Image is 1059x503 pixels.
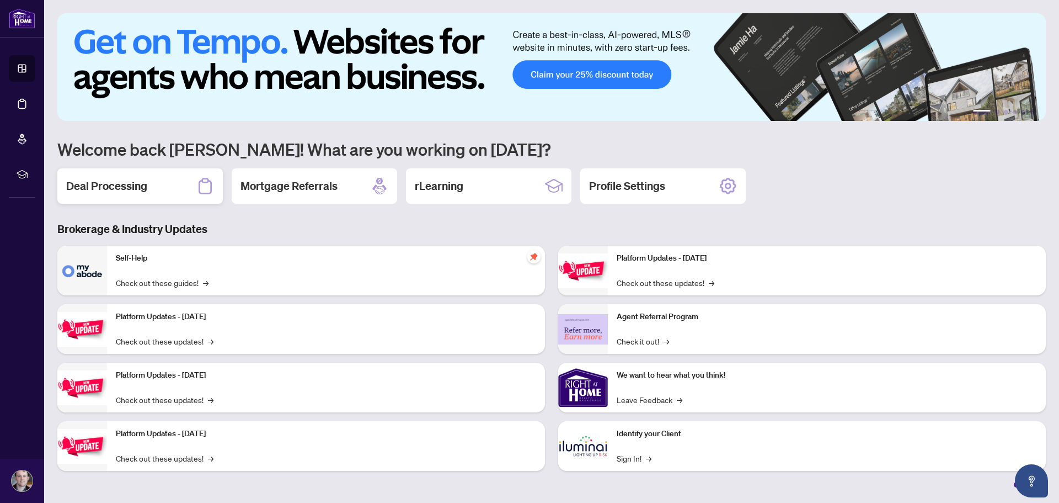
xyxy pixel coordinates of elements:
[973,110,991,114] button: 1
[617,394,682,406] a: Leave Feedback→
[1004,110,1008,114] button: 3
[589,178,665,194] h2: Profile Settings
[66,178,147,194] h2: Deal Processing
[617,428,1037,440] p: Identify your Client
[617,252,1037,264] p: Platform Updates - [DATE]
[57,221,1046,237] h3: Brokerage & Industry Updates
[116,311,536,323] p: Platform Updates - [DATE]
[617,452,651,464] a: Sign In!→
[57,429,107,464] img: Platform Updates - July 8, 2025
[617,335,669,347] a: Check it out!→
[116,277,208,289] a: Check out these guides!→
[677,394,682,406] span: →
[1021,110,1026,114] button: 5
[57,139,1046,160] h1: Welcome back [PERSON_NAME]! What are you working on [DATE]?
[558,314,608,345] img: Agent Referral Program
[415,178,463,194] h2: rLearning
[664,335,669,347] span: →
[558,253,608,288] img: Platform Updates - June 23, 2025
[203,277,208,289] span: →
[57,13,1046,121] img: Slide 0
[617,277,714,289] a: Check out these updates!→
[709,277,714,289] span: →
[646,452,651,464] span: →
[208,335,213,347] span: →
[9,8,35,29] img: logo
[527,250,541,263] span: pushpin
[116,369,536,382] p: Platform Updates - [DATE]
[57,246,107,295] img: Self-Help
[558,363,608,412] img: We want to hear what you think!
[1030,110,1035,114] button: 6
[57,312,107,347] img: Platform Updates - September 16, 2025
[116,452,213,464] a: Check out these updates!→
[116,252,536,264] p: Self-Help
[240,178,338,194] h2: Mortgage Referrals
[116,428,536,440] p: Platform Updates - [DATE]
[116,394,213,406] a: Check out these updates!→
[57,370,107,405] img: Platform Updates - July 21, 2025
[995,110,999,114] button: 2
[208,452,213,464] span: →
[12,470,33,491] img: Profile Icon
[1015,464,1048,497] button: Open asap
[617,369,1037,382] p: We want to hear what you think!
[558,421,608,471] img: Identify your Client
[208,394,213,406] span: →
[617,311,1037,323] p: Agent Referral Program
[1013,110,1017,114] button: 4
[116,335,213,347] a: Check out these updates!→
